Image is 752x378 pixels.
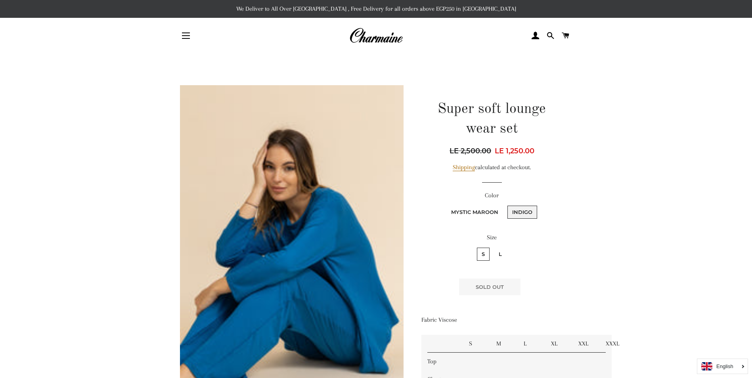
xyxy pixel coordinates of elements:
[716,364,733,369] i: English
[450,145,493,157] span: LE 2,500.00
[453,164,475,171] a: Shipping
[421,99,562,139] h1: Super soft lounge wear set
[545,335,572,353] td: XL
[600,335,612,353] td: XXXL
[490,335,518,353] td: M
[518,335,545,353] td: L
[421,233,562,242] label: Size
[494,248,507,261] label: L
[572,335,600,353] td: XXL
[476,284,504,290] span: Sold Out
[463,335,490,353] td: S
[495,147,534,155] span: LE 1,250.00
[701,362,744,370] a: English
[349,27,403,44] img: Charmaine Egypt
[421,353,463,370] td: Top
[421,162,562,172] div: calculated at checkout.
[421,315,562,325] p: Fabric Viscose
[477,248,490,261] label: S
[459,279,520,295] button: Sold Out
[507,206,537,219] label: Indigo
[446,206,503,219] label: Mystic Maroon
[421,191,562,200] label: Color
